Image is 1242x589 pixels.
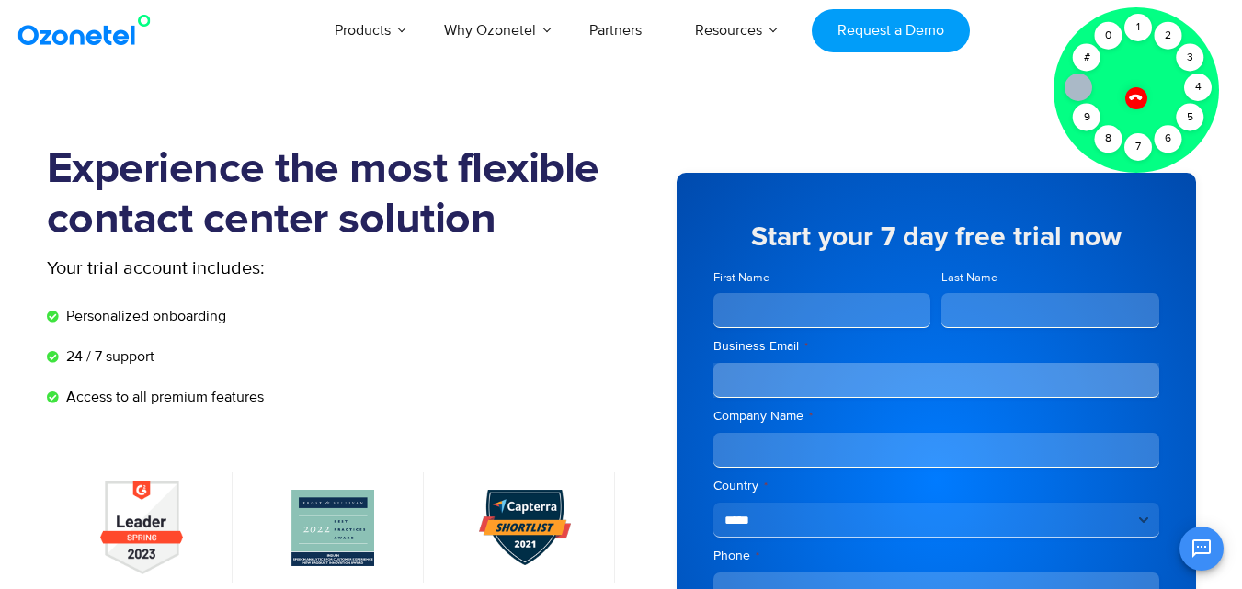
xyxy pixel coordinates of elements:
[62,386,264,408] span: Access to all premium features
[1177,104,1204,131] div: 5
[713,337,1159,356] label: Business Email
[713,547,1159,565] label: Phone
[941,269,1159,287] label: Last Name
[713,407,1159,425] label: Company Name
[62,345,154,368] span: 24 / 7 support
[1184,74,1212,101] div: 4
[713,223,1159,251] h5: Start your 7 day free trial now
[62,305,226,327] span: Personalized onboarding
[812,9,969,52] a: Request a Demo
[1155,125,1182,153] div: 6
[1073,44,1100,72] div: #
[1124,133,1152,161] div: 7
[1155,22,1182,50] div: 2
[47,255,484,282] p: Your trial account includes:
[1124,14,1152,41] div: 1
[1177,44,1204,72] div: 3
[713,269,931,287] label: First Name
[1073,104,1100,131] div: 9
[1095,125,1122,153] div: 8
[713,477,1159,495] label: Country
[1095,22,1122,50] div: 0
[47,144,621,245] h1: Experience the most flexible contact center solution
[1179,527,1224,571] button: Open chat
